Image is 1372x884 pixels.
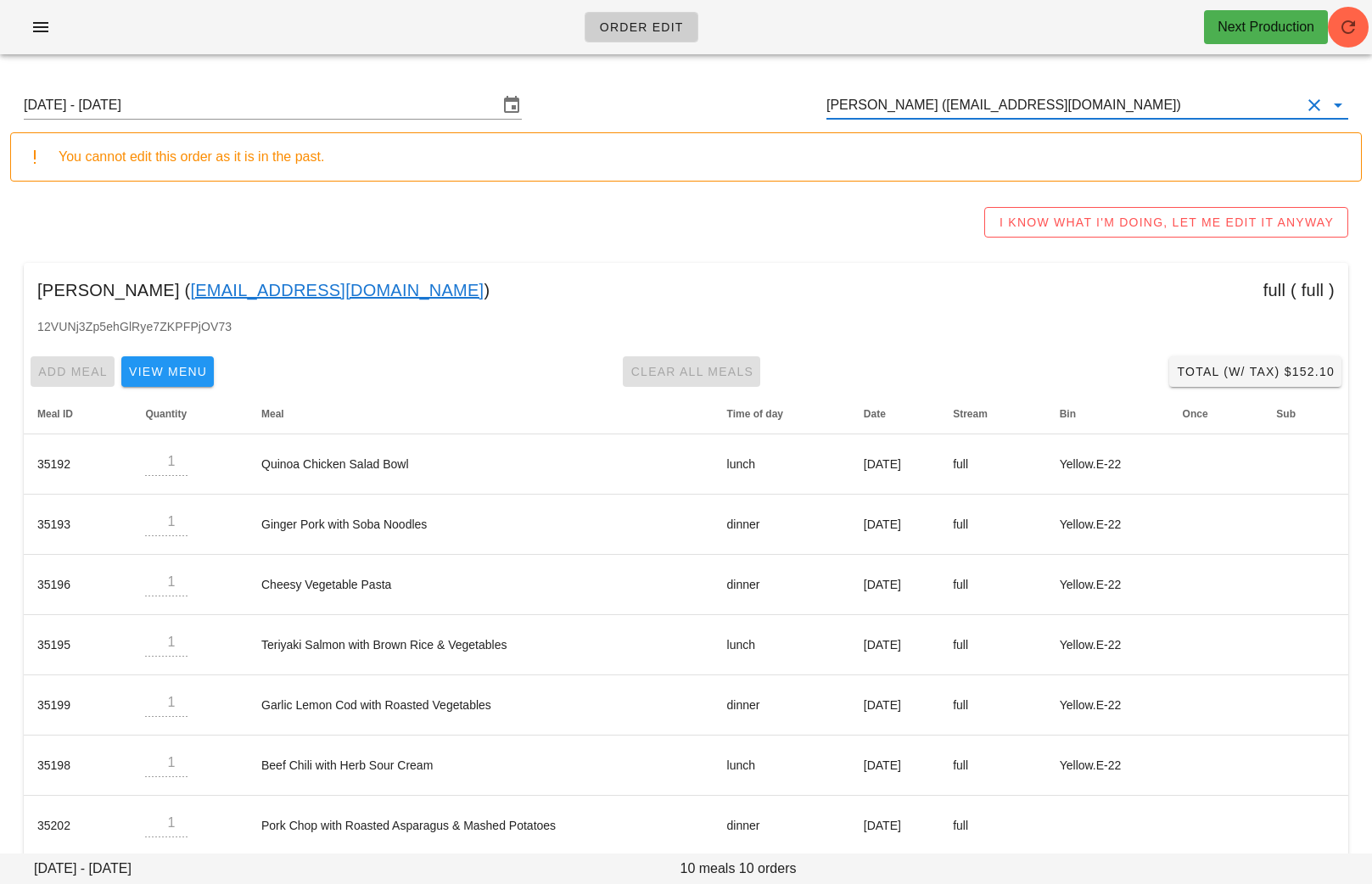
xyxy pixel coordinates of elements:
button: Clear Customer [1304,95,1324,115]
td: full [939,495,1046,555]
span: Date [864,408,886,420]
td: [DATE] [850,796,939,856]
td: Cheesy Vegetable Pasta [248,555,714,615]
td: [DATE] [850,615,939,675]
td: dinner [714,796,850,856]
td: Ginger Pork with Soba Noodles [248,495,714,555]
td: [DATE] [850,675,939,736]
td: full [939,555,1046,615]
span: View Menu [128,365,207,378]
th: Date: Not sorted. Activate to sort ascending. [850,394,939,434]
td: 35199 [24,675,132,736]
td: Pork Chop with Roasted Asparagus & Mashed Potatoes [248,796,714,856]
td: [DATE] [850,555,939,615]
td: Garlic Lemon Cod with Roasted Vegetables [248,675,714,736]
td: full [939,434,1046,495]
td: 35193 [24,495,132,555]
td: Yellow.E-22 [1046,434,1169,495]
span: Stream [953,408,988,420]
td: Teriyaki Salmon with Brown Rice & Vegetables [248,615,714,675]
td: dinner [714,675,850,736]
th: Meal: Not sorted. Activate to sort ascending. [248,394,714,434]
span: Sub [1276,408,1296,420]
td: 35195 [24,615,132,675]
span: Order Edit [599,20,684,34]
span: Quantity [145,408,187,420]
td: dinner [714,555,850,615]
span: Meal [261,408,284,420]
span: Total (w/ Tax) $152.10 [1176,365,1335,378]
td: [DATE] [850,736,939,796]
td: Yellow.E-22 [1046,615,1169,675]
button: Total (w/ Tax) $152.10 [1169,356,1341,387]
td: Yellow.E-22 [1046,555,1169,615]
td: Yellow.E-22 [1046,675,1169,736]
th: Sub: Not sorted. Activate to sort ascending. [1263,394,1348,434]
span: Time of day [727,408,783,420]
div: [PERSON_NAME] ( ) full ( full ) [24,263,1348,317]
span: Meal ID [37,408,73,420]
td: 35202 [24,796,132,856]
td: 35196 [24,555,132,615]
td: Yellow.E-22 [1046,736,1169,796]
a: Order Edit [585,12,698,42]
div: 12VUNj3Zp5ehGlRye7ZKPFPjOV73 [24,317,1348,350]
th: Stream: Not sorted. Activate to sort ascending. [939,394,1046,434]
td: lunch [714,736,850,796]
td: 35192 [24,434,132,495]
td: lunch [714,615,850,675]
td: Beef Chili with Herb Sour Cream [248,736,714,796]
td: [DATE] [850,495,939,555]
td: [DATE] [850,434,939,495]
th: Time of day: Not sorted. Activate to sort ascending. [714,394,850,434]
th: Once: Not sorted. Activate to sort ascending. [1169,394,1263,434]
td: Quinoa Chicken Salad Bowl [248,434,714,495]
a: [EMAIL_ADDRESS][DOMAIN_NAME] [190,277,484,304]
span: You cannot edit this order as it is in the past. [59,149,324,164]
button: I KNOW WHAT I'M DOING, LET ME EDIT IT ANYWAY [984,207,1348,238]
td: full [939,675,1046,736]
td: Yellow.E-22 [1046,495,1169,555]
td: lunch [714,434,850,495]
th: Quantity: Not sorted. Activate to sort ascending. [132,394,248,434]
th: Meal ID: Not sorted. Activate to sort ascending. [24,394,132,434]
td: full [939,736,1046,796]
button: View Menu [121,356,214,387]
span: I KNOW WHAT I'M DOING, LET ME EDIT IT ANYWAY [999,215,1334,229]
span: Bin [1060,408,1076,420]
td: dinner [714,495,850,555]
td: 35198 [24,736,132,796]
td: full [939,796,1046,856]
span: Once [1183,408,1208,420]
td: full [939,615,1046,675]
div: Next Production [1218,17,1314,37]
th: Bin: Not sorted. Activate to sort ascending. [1046,394,1169,434]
